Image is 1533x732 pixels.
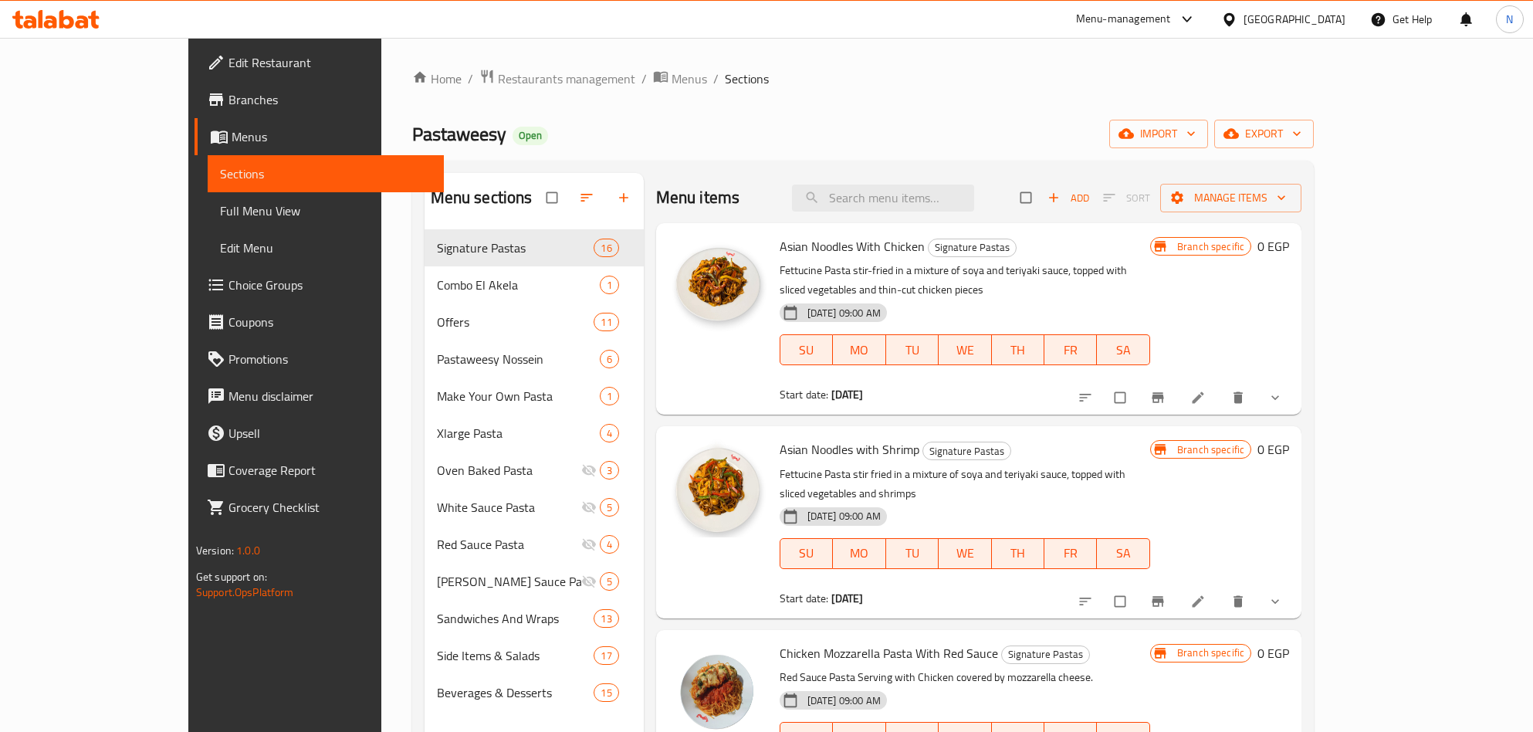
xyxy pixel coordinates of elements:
[220,164,432,183] span: Sections
[412,117,506,151] span: Pastaweesy
[570,181,607,215] span: Sort sections
[228,313,432,331] span: Coupons
[594,612,618,626] span: 13
[468,69,473,88] li: /
[1002,646,1089,663] span: Signature Pastas
[992,538,1044,569] button: TH
[1097,334,1149,365] button: SA
[437,350,600,368] div: Pastaweesy Nossein
[1160,184,1301,212] button: Manage items
[195,303,445,341] a: Coupons
[831,385,864,405] b: [DATE]
[594,683,618,702] div: items
[600,387,619,405] div: items
[437,683,594,702] span: Beverages & Desserts
[1214,120,1314,148] button: export
[437,609,594,628] span: Sandwiches And Wraps
[195,81,445,118] a: Branches
[780,334,833,365] button: SU
[581,537,597,552] svg: Inactive section
[992,334,1044,365] button: TH
[601,278,618,293] span: 1
[594,315,618,330] span: 11
[939,538,991,569] button: WE
[513,127,548,145] div: Open
[208,155,445,192] a: Sections
[600,424,619,442] div: items
[780,385,829,405] span: Start date:
[228,90,432,109] span: Branches
[725,69,769,88] span: Sections
[886,538,939,569] button: TU
[228,461,432,480] span: Coverage Report
[196,541,234,561] span: Version:
[607,181,644,215] button: Add section
[1109,120,1208,148] button: import
[1068,381,1105,415] button: sort-choices
[787,542,827,564] span: SU
[498,69,635,88] span: Restaurants management
[1171,646,1250,660] span: Branch specific
[228,350,432,368] span: Promotions
[425,341,644,378] div: Pastaweesy Nossein6
[425,526,644,563] div: Red Sauce Pasta4
[1103,542,1143,564] span: SA
[1227,124,1301,144] span: export
[437,239,594,257] div: Signature Pastas
[656,186,740,209] h2: Menu items
[220,239,432,257] span: Edit Menu
[945,542,985,564] span: WE
[601,463,618,478] span: 3
[437,461,581,480] div: Oven Baked Pasta
[437,572,581,591] span: [PERSON_NAME] Sauce Pasta
[1044,334,1097,365] button: FR
[1244,11,1345,28] div: [GEOGRAPHIC_DATA]
[195,118,445,155] a: Menus
[780,668,1150,687] p: Red Sauce Pasta Serving with Chicken covered by mozzarella cheese.
[668,439,767,537] img: Asian Noodles with Shrimp
[641,69,647,88] li: /
[923,442,1010,460] span: Signature Pastas
[780,588,829,608] span: Start date:
[196,567,267,587] span: Get support on:
[600,572,619,591] div: items
[1257,236,1289,257] h6: 0 EGP
[601,426,618,441] span: 4
[425,674,644,711] div: Beverages & Desserts15
[801,693,887,708] span: [DATE] 09:00 AM
[220,202,432,220] span: Full Menu View
[1103,339,1143,361] span: SA
[195,452,445,489] a: Coverage Report
[196,582,294,602] a: Support.OpsPlatform
[929,239,1016,256] span: Signature Pastas
[1105,587,1138,616] span: Select to update
[601,537,618,552] span: 4
[801,509,887,524] span: [DATE] 09:00 AM
[780,538,833,569] button: SU
[425,452,644,489] div: Oven Baked Pasta3
[1011,183,1044,212] span: Select section
[600,498,619,517] div: items
[228,276,432,294] span: Choice Groups
[208,229,445,266] a: Edit Menu
[236,541,260,561] span: 1.0.0
[232,127,432,146] span: Menus
[581,463,597,478] svg: Inactive section
[425,563,644,600] div: [PERSON_NAME] Sauce Pasta5
[1105,383,1138,412] span: Select to update
[594,609,618,628] div: items
[939,334,991,365] button: WE
[228,387,432,405] span: Menu disclaimer
[668,236,767,334] img: Asian Noodles With Chicken
[594,313,618,331] div: items
[780,261,1150,300] p: Fettucine Pasta stir-fried in a mixture of soya and teriyaki sauce, topped with sliced vegetables...
[195,266,445,303] a: Choice Groups
[425,378,644,415] div: Make Your Own Pasta1
[1044,538,1097,569] button: FR
[437,535,581,554] span: Red Sauce Pasta
[594,686,618,700] span: 15
[437,313,594,331] span: Offers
